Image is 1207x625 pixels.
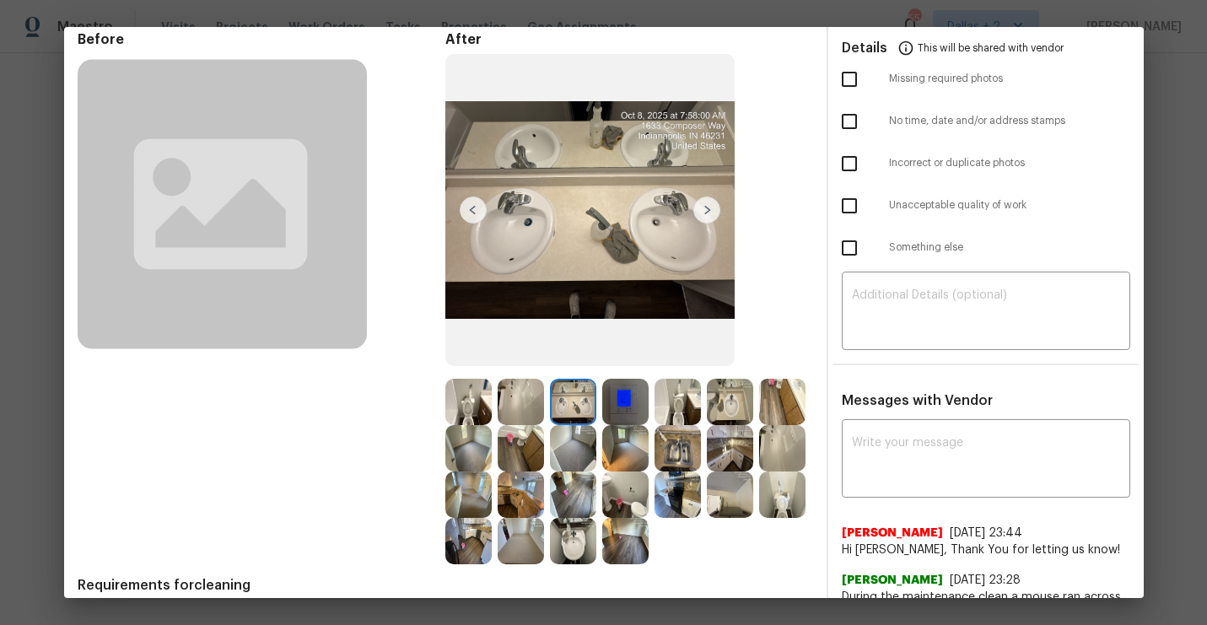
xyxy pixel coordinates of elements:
div: No time, date and/or address stamps [828,100,1144,143]
span: Before [78,31,445,48]
img: right-chevron-button-url [693,197,720,224]
div: Unacceptable quality of work [828,185,1144,227]
span: Messages with Vendor [842,394,993,407]
span: [PERSON_NAME] [842,525,943,541]
span: Missing required photos [889,72,1130,86]
div: Something else [828,227,1144,269]
span: Details [842,27,887,67]
span: No time, date and/or address stamps [889,114,1130,128]
span: [PERSON_NAME] [842,572,943,589]
div: Incorrect or duplicate photos [828,143,1144,185]
div: Missing required photos [828,58,1144,100]
span: [DATE] 23:44 [950,527,1022,539]
img: left-chevron-button-url [460,197,487,224]
span: After [445,31,813,48]
span: Hi [PERSON_NAME], Thank You for letting us know! [842,541,1130,558]
span: Unacceptable quality of work [889,198,1130,213]
span: [DATE] 23:28 [950,574,1021,586]
span: This will be shared with vendor [918,27,1064,67]
span: Incorrect or duplicate photos [889,156,1130,170]
span: Something else [889,240,1130,255]
span: Requirements for cleaning [78,577,813,594]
